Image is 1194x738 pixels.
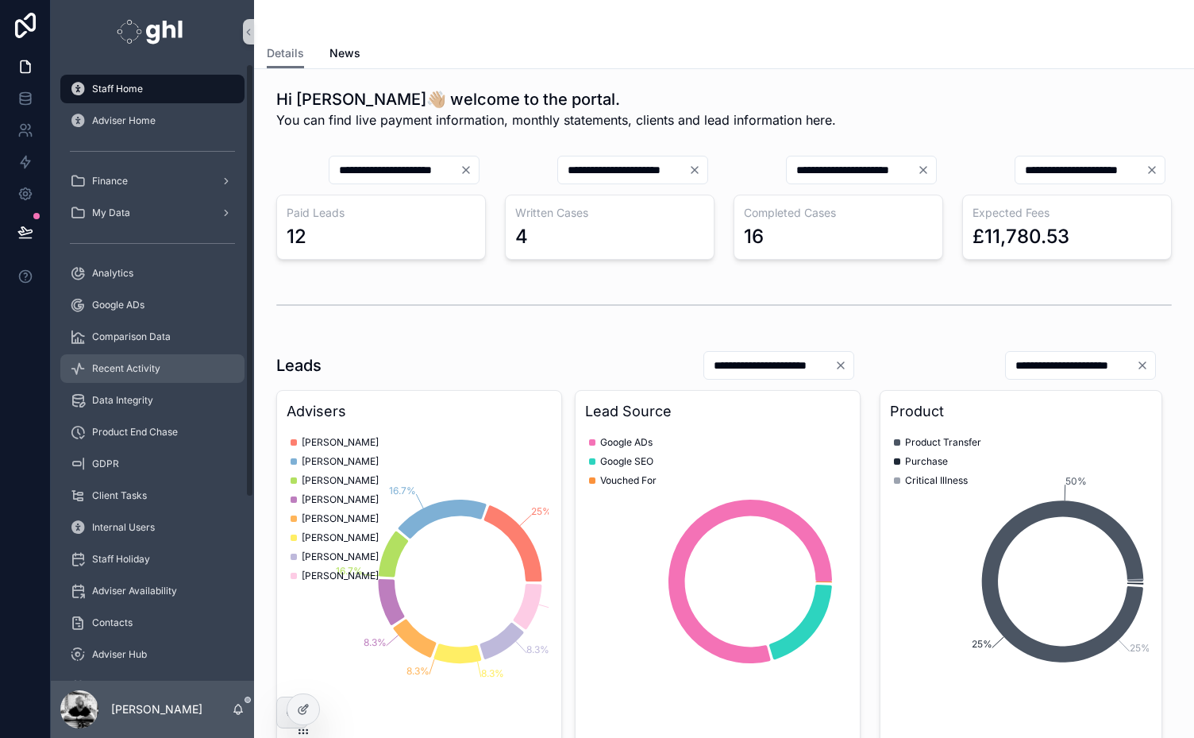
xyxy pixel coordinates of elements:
a: Comparison Data [60,323,245,351]
div: 4 [515,224,528,249]
span: Analytics [92,267,133,280]
h3: Lead Source [585,400,850,423]
a: Staff Home [60,75,245,103]
span: Finance [92,175,128,187]
span: [PERSON_NAME] [302,455,379,468]
a: Client Tasks [60,481,245,510]
span: Adviser Home [92,114,156,127]
button: Clear [1146,164,1165,176]
span: News [329,45,360,61]
div: £11,780.53 [973,224,1069,249]
span: Product Transfer [905,436,981,449]
a: Google ADs [60,291,245,319]
tspan: 25% [531,505,552,517]
h1: Hi [PERSON_NAME]👋🏼 welcome to the portal. [276,88,836,110]
span: Adviser Availability [92,585,177,597]
p: [PERSON_NAME] [111,701,202,717]
span: Staff Home [92,83,143,95]
button: Clear [917,164,936,176]
span: My Data [92,207,130,219]
span: Client Tasks [92,489,147,502]
h3: Product [890,400,1152,423]
a: Adviser Hub [60,640,245,669]
span: [PERSON_NAME] [302,551,379,563]
h3: Written Cases [515,205,704,221]
span: [PERSON_NAME] [302,493,379,506]
div: 12 [287,224,306,249]
a: News [329,39,360,71]
span: [PERSON_NAME] [302,570,379,582]
img: App logo [117,19,187,44]
span: [PERSON_NAME] [302,512,379,525]
span: GDPR [92,458,119,470]
a: Adviser Availability [60,577,245,605]
span: You can find live payment information, monthly statements, clients and lead information here. [276,110,836,129]
span: Comparison Data [92,330,171,343]
span: Google ADs [600,436,653,449]
a: Staff Holiday [60,545,245,574]
span: Contacts [92,616,133,629]
span: Critical Illness [905,474,968,487]
a: My Data [60,199,245,227]
tspan: 50% [1065,475,1087,487]
h1: Leads [276,354,322,377]
a: Recent Activity [60,354,245,383]
a: Data Integrity [60,386,245,415]
button: Clear [834,359,853,372]
button: Clear [688,164,707,176]
div: chart [890,429,1152,734]
tspan: 8.3% [364,636,387,648]
tspan: 16.7% [389,485,416,497]
tspan: 8.3% [406,665,429,677]
tspan: 25% [972,638,992,650]
span: Recent Activity [92,362,160,375]
button: Clear [460,164,479,176]
span: Internal Users [92,521,155,534]
h3: Completed Cases [744,205,933,221]
span: Vouched For [600,474,657,487]
div: scrollable content [51,64,254,681]
a: Details [267,39,304,69]
span: Google ADs [92,299,144,311]
span: Product End Chase [92,426,178,439]
span: [PERSON_NAME] [302,474,379,487]
h3: Advisers [287,400,552,423]
h3: Expected Fees [973,205,1161,221]
a: Adviser Home [60,106,245,135]
span: Staff Holiday [92,553,150,566]
span: Purchase [905,455,948,468]
h3: Paid Leads [287,205,476,221]
span: Data Integrity [92,394,153,407]
a: GDPR [60,450,245,478]
button: Clear [1136,359,1155,372]
span: Meet The Team [92,680,163,693]
tspan: 25% [1130,642,1150,654]
tspan: 8.3% [481,667,504,679]
a: Analytics [60,259,245,288]
span: [PERSON_NAME] [302,436,379,449]
a: Contacts [60,609,245,637]
a: Product End Chase [60,418,245,446]
span: Details [267,45,304,61]
a: Meet The Team [60,672,245,701]
div: chart [585,429,850,734]
a: Internal Users [60,513,245,542]
div: 16 [744,224,764,249]
div: chart [287,429,552,734]
span: Adviser Hub [92,648,147,661]
tspan: 8.3% [526,643,549,655]
span: [PERSON_NAME] [302,531,379,544]
a: Finance [60,167,245,195]
span: Google SEO [600,455,653,468]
